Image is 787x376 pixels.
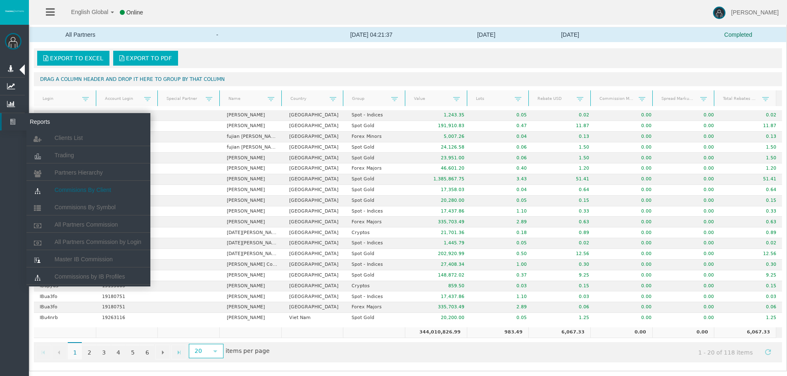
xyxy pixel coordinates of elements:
[720,185,782,196] td: 0.64
[657,163,720,174] td: 0.00
[68,342,82,359] span: 1
[533,185,595,196] td: 0.64
[283,110,346,121] td: [GEOGRAPHIC_DATA]
[470,291,533,302] td: 1.10
[176,349,182,356] span: Go to the last page
[221,153,283,163] td: [PERSON_NAME]
[533,260,595,270] td: 0.30
[346,227,408,238] td: Cryptos
[100,93,144,104] a: Account Login
[408,281,470,292] td: 859.50
[408,185,470,196] td: 17,358.03
[595,142,657,153] td: 0.00
[720,270,782,281] td: 9.25
[714,327,776,338] td: 6,067.33
[595,163,657,174] td: 0.00
[212,348,219,355] span: select
[720,110,782,121] td: 0.02
[52,345,67,359] a: Go to the previous page
[408,206,470,217] td: 17,437.86
[720,260,782,270] td: 0.30
[657,196,720,206] td: 0.00
[34,72,782,86] div: Drag a column header and drop it here to group by that column
[283,174,346,185] td: [GEOGRAPHIC_DATA]
[55,187,111,193] span: Commisions By Client
[408,174,470,185] td: 1,385,867.75
[221,238,283,249] td: [DATE][PERSON_NAME]
[346,270,408,281] td: Spot Gold
[470,302,533,313] td: 2.89
[594,93,638,104] a: Commission Markup USD
[408,110,470,121] td: 1,243.35
[533,174,595,185] td: 51.41
[408,132,470,142] td: 5,007.26
[283,260,346,270] td: [GEOGRAPHIC_DATA]
[283,163,346,174] td: [GEOGRAPHIC_DATA]
[533,313,595,323] td: 1.25
[36,345,51,359] a: Go to the first page
[657,260,720,270] td: 0.00
[283,238,346,249] td: [GEOGRAPHIC_DATA]
[470,185,533,196] td: 0.04
[55,152,74,158] span: Trading
[221,174,283,185] td: [PERSON_NAME]
[346,238,408,249] td: Spot - Indices
[55,256,113,262] span: Master IB Commission
[96,291,159,302] td: 19180751
[408,163,470,174] td: 46,601.20
[30,27,131,43] td: All Partners
[595,185,657,196] td: 0.00
[533,206,595,217] td: 0.33
[2,113,150,130] a: Reports
[55,273,125,280] span: Commissions by IB Profiles
[37,93,82,104] a: Login
[60,9,108,15] span: English Global
[528,327,590,338] td: 6,067.33
[657,217,720,227] td: 0.00
[283,121,346,132] td: [GEOGRAPHIC_DATA]
[657,153,720,163] td: 0.00
[408,313,470,323] td: 20,200.00
[408,291,470,302] td: 17,437.86
[652,327,714,338] td: 0.00
[346,121,408,132] td: Spot Gold
[720,153,782,163] td: 1.50
[720,249,782,260] td: 12.56
[223,93,267,104] a: Name
[470,153,533,163] td: 0.06
[720,174,782,185] td: 51.41
[533,302,595,313] td: 0.06
[408,196,470,206] td: 20,280.00
[408,302,470,313] td: 335,703.49
[731,9,779,16] span: [PERSON_NAME]
[595,121,657,132] td: 0.00
[657,132,720,142] td: 0.00
[595,110,657,121] td: 0.00
[304,27,439,43] td: [DATE] 04:21:37
[408,249,470,260] td: 202,920.99
[221,227,283,238] td: [DATE][PERSON_NAME]
[657,142,720,153] td: 0.00
[657,110,720,121] td: 0.00
[221,270,283,281] td: [PERSON_NAME]
[533,153,595,163] td: 1.50
[533,217,595,227] td: 0.63
[26,217,150,232] a: All Partners Commission
[470,142,533,153] td: 0.06
[26,165,150,180] a: Partners Hierarchy
[346,174,408,185] td: Spot Gold
[283,142,346,153] td: [GEOGRAPHIC_DATA]
[595,302,657,313] td: 0.00
[720,281,782,292] td: 0.15
[657,238,720,249] td: 0.00
[471,93,515,104] a: Lots
[34,302,96,313] td: IBua3fo
[408,217,470,227] td: 335,703.49
[283,196,346,206] td: [GEOGRAPHIC_DATA]
[720,302,782,313] td: 0.06
[595,291,657,302] td: 0.00
[408,260,470,270] td: 27,408.34
[159,349,166,356] span: Go to the next page
[346,110,408,121] td: Spot - Indices
[283,185,346,196] td: [GEOGRAPHIC_DATA]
